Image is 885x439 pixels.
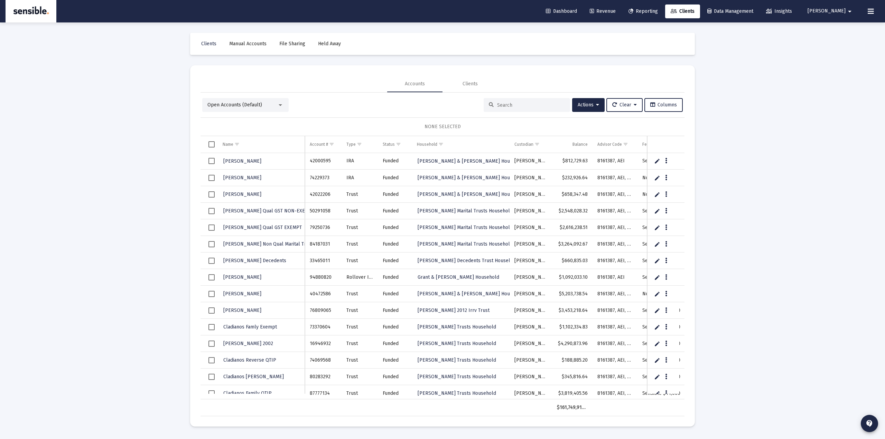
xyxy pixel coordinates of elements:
[383,241,407,248] div: Funded
[637,319,688,335] td: Sensible $14,000
[418,158,525,164] span: [PERSON_NAME] & [PERSON_NAME] Household
[642,142,672,147] div: Fee Structure(s)
[208,324,215,330] div: Select row
[654,191,660,198] a: Edit
[534,142,540,147] span: Show filter options for column 'Custodian'
[417,372,497,382] a: [PERSON_NAME] Trusts Household
[208,241,215,247] div: Select row
[342,170,378,186] td: IRA
[383,324,407,331] div: Funded
[342,136,378,153] td: Column Type
[305,319,342,335] td: 73370604
[637,286,688,302] td: No Fee
[305,236,342,252] td: 84187031
[223,175,261,181] span: [PERSON_NAME]
[223,239,314,249] a: [PERSON_NAME] Non Qual Marital Trust
[665,4,700,18] a: Clients
[572,142,588,147] div: Balance
[223,272,262,282] a: [PERSON_NAME]
[208,208,215,214] div: Select row
[593,352,638,369] td: 8161387, AEI, AHJ
[418,208,513,214] span: [PERSON_NAME] Marital Trusts Household
[305,186,342,203] td: 42022206
[208,175,215,181] div: Select row
[305,252,342,269] td: 33465011
[305,219,342,236] td: 79250736
[223,341,273,346] span: [PERSON_NAME] 2002
[654,274,660,280] a: Edit
[584,4,621,18] a: Revenue
[208,291,215,297] div: Select row
[305,302,342,319] td: 76809065
[208,258,215,264] div: Select row
[223,173,262,183] a: [PERSON_NAME]
[417,189,526,199] a: [PERSON_NAME] & [PERSON_NAME] Household
[654,241,660,247] a: Edit
[223,388,272,398] a: Cladianos Family QTIP
[201,41,216,47] span: Clients
[310,142,328,147] div: Account #
[552,252,593,269] td: $660,835.03
[766,8,792,14] span: Insights
[540,4,583,18] a: Dashboard
[552,286,593,302] td: $5,203,738.54
[799,4,862,18] button: [PERSON_NAME]
[342,385,378,402] td: Trust
[223,256,287,266] a: [PERSON_NAME] Decedents
[223,338,274,349] a: [PERSON_NAME] 2002
[346,142,356,147] div: Type
[510,170,552,186] td: [PERSON_NAME]
[637,219,688,236] td: Sensible Invest
[578,102,599,108] span: Actions
[510,219,552,236] td: [PERSON_NAME]
[510,203,552,219] td: [PERSON_NAME]
[342,236,378,252] td: Trust
[417,305,490,315] a: [PERSON_NAME] 2012 Irrv Trust
[593,286,638,302] td: 8161387, AEI, AHJ
[342,302,378,319] td: Trust
[305,335,342,352] td: 16946932
[637,203,688,219] td: Sensible Invest
[274,37,311,51] a: File Sharing
[305,385,342,402] td: 87777134
[417,156,526,166] a: [PERSON_NAME] & [PERSON_NAME] Household
[463,80,478,87] div: Clients
[383,373,407,380] div: Funded
[552,269,593,286] td: $1,092,033.10
[418,357,496,363] span: [PERSON_NAME] Trusts Household
[593,252,638,269] td: 8161387, AEI, AHJ
[654,324,660,330] a: Edit
[593,385,638,402] td: 8161387, AEI, AHJ
[342,252,378,269] td: Trust
[552,369,593,385] td: $345,816.64
[637,302,688,319] td: Sensible $14,000
[552,136,593,153] td: Column Balance
[593,236,638,252] td: 8161387, AEI, AHJ
[223,390,272,396] span: Cladianos Family QTIP
[637,335,688,352] td: Sensible $14,000
[671,8,695,14] span: Clients
[418,175,525,181] span: [PERSON_NAME] & [PERSON_NAME] Household
[552,335,593,352] td: $4,290,873.96
[383,191,407,198] div: Funded
[305,170,342,186] td: 74229373
[223,324,277,330] span: Cladianos Famly Exempt
[650,102,677,108] span: Columns
[637,136,688,153] td: Column Fee Structure(s)
[418,225,513,230] span: [PERSON_NAME] Marital Trusts Household
[279,41,305,47] span: File Sharing
[654,258,660,264] a: Edit
[497,102,565,108] input: Search
[510,302,552,319] td: [PERSON_NAME]
[654,341,660,347] a: Edit
[654,291,660,297] a: Edit
[412,136,510,153] td: Column Household
[654,307,660,314] a: Edit
[417,142,437,147] div: Household
[418,291,525,297] span: [PERSON_NAME] & [PERSON_NAME] Household
[637,186,688,203] td: No Fee
[593,153,638,170] td: 8161387, AEI
[628,8,658,14] span: Reporting
[383,158,407,164] div: Funded
[418,341,496,346] span: [PERSON_NAME] Trusts Household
